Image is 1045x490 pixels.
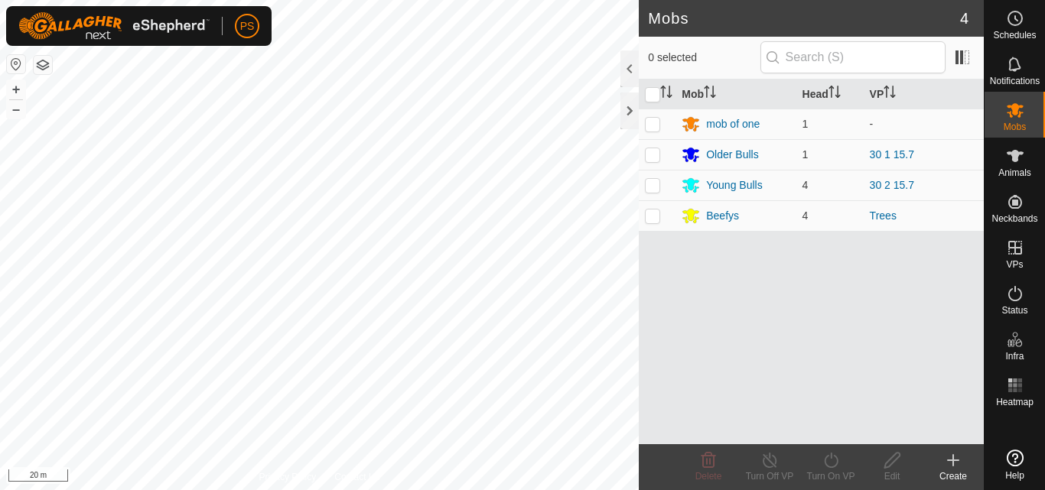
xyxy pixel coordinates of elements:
[990,76,1040,86] span: Notifications
[1006,260,1023,269] span: VPs
[706,208,739,224] div: Beefys
[985,443,1045,486] a: Help
[1005,352,1024,361] span: Infra
[259,470,317,484] a: Privacy Policy
[884,88,896,100] p-sorticon: Activate to sort
[870,179,914,191] a: 30 2 15.7
[800,469,861,483] div: Turn On VP
[695,471,722,482] span: Delete
[796,80,864,109] th: Head
[760,41,946,73] input: Search (S)
[7,100,25,118] button: –
[864,80,984,109] th: VP
[18,12,210,40] img: Gallagher Logo
[861,469,923,483] div: Edit
[706,147,758,163] div: Older Bulls
[648,9,960,28] h2: Mobs
[870,148,914,161] a: 30 1 15.7
[334,470,379,484] a: Contact Us
[7,55,25,73] button: Reset Map
[998,168,1031,177] span: Animals
[706,116,760,132] div: mob of one
[802,179,809,191] span: 4
[34,56,52,74] button: Map Layers
[864,109,984,139] td: -
[706,177,762,193] div: Young Bulls
[829,88,841,100] p-sorticon: Activate to sort
[1004,122,1026,131] span: Mobs
[991,214,1037,223] span: Neckbands
[240,18,255,34] span: PS
[870,209,897,222] a: Trees
[676,80,796,109] th: Mob
[1005,471,1024,480] span: Help
[704,88,716,100] p-sorticon: Activate to sort
[7,80,25,99] button: +
[923,469,984,483] div: Create
[996,398,1034,407] span: Heatmap
[1001,306,1027,315] span: Status
[660,88,672,100] p-sorticon: Activate to sort
[802,118,809,130] span: 1
[739,469,800,483] div: Turn Off VP
[802,148,809,161] span: 1
[648,50,760,66] span: 0 selected
[993,31,1036,40] span: Schedules
[802,209,809,222] span: 4
[960,7,968,30] span: 4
